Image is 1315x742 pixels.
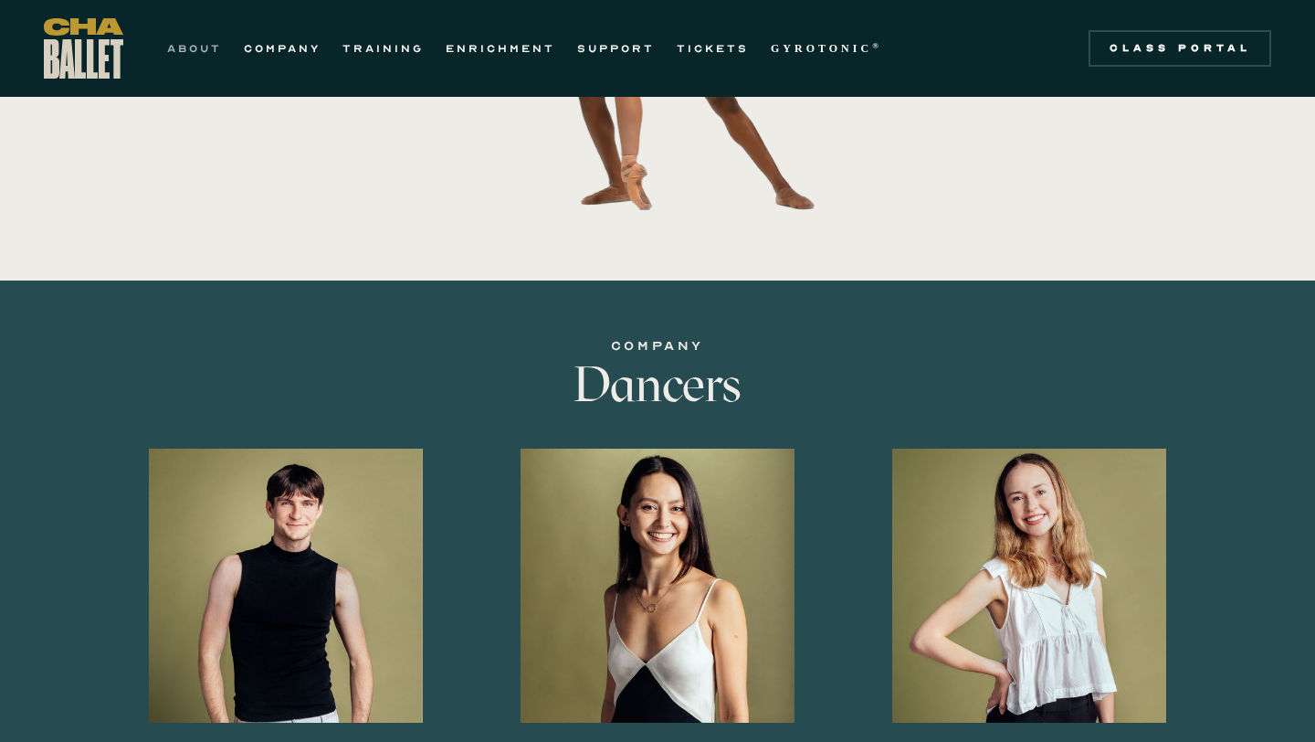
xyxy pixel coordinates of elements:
[1089,30,1271,67] a: Class Portal
[244,37,321,59] a: COMPANY
[577,37,655,59] a: SUPPORT
[771,37,882,59] a: GYROTONIC®
[361,335,954,357] div: COMPANY
[342,37,424,59] a: TRAINING
[771,42,872,55] strong: GYROTONIC
[167,37,222,59] a: ABOUT
[1099,41,1260,56] div: Class Portal
[872,41,882,50] sup: ®
[361,357,954,412] h3: Dancers
[446,37,555,59] a: ENRICHMENT
[44,18,123,79] a: home
[677,37,749,59] a: TICKETS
